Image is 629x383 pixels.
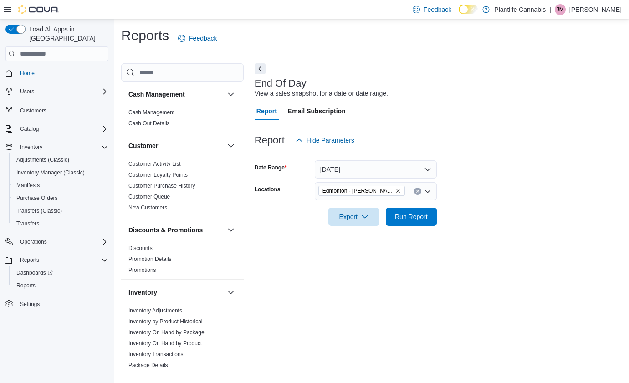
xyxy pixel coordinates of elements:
span: Export [334,208,374,226]
span: Users [16,86,108,97]
span: Inventory by Product Historical [128,318,203,325]
span: Home [16,67,108,79]
a: Inventory Transactions [128,351,184,357]
span: Discounts [128,245,153,252]
span: Customer Queue [128,193,170,200]
h3: Cash Management [128,90,185,99]
span: Transfers (Classic) [13,205,108,216]
span: Report [256,102,277,120]
span: Promotion Details [128,255,172,263]
button: Discounts & Promotions [225,225,236,235]
input: Dark Mode [459,5,478,14]
span: Inventory [20,143,42,151]
button: Discounts & Promotions [128,225,224,235]
button: Catalog [16,123,42,134]
span: Cash Out Details [128,120,170,127]
button: Manifests [9,179,112,192]
button: Inventory [16,142,46,153]
a: Dashboards [13,267,56,278]
button: Users [16,86,38,97]
span: Load All Apps in [GEOGRAPHIC_DATA] [26,25,108,43]
span: Customer Activity List [128,160,181,168]
p: | [549,4,551,15]
button: Hide Parameters [292,131,358,149]
h3: Report [255,135,285,146]
button: Clear input [414,188,421,195]
span: Reports [13,280,108,291]
span: Promotions [128,266,156,274]
a: Adjustments (Classic) [13,154,73,165]
span: Operations [20,238,47,245]
a: Promotion Details [128,256,172,262]
span: Inventory Manager (Classic) [16,169,85,176]
span: Purchase Orders [16,194,58,202]
span: Edmonton - [PERSON_NAME] [322,186,394,195]
button: Users [2,85,112,98]
span: Email Subscription [288,102,346,120]
button: Customer [225,140,236,151]
div: Customer [121,158,244,217]
button: Operations [16,236,51,247]
a: Promotions [128,267,156,273]
a: Customer Activity List [128,161,181,167]
span: Catalog [16,123,108,134]
button: [DATE] [315,160,437,179]
button: Inventory [225,287,236,298]
span: Inventory On Hand by Package [128,329,205,336]
span: Transfers [16,220,39,227]
button: Inventory [2,141,112,153]
span: Manifests [13,180,108,191]
button: Open list of options [424,188,431,195]
a: Inventory Manager (Classic) [13,167,88,178]
span: Inventory [16,142,108,153]
a: Manifests [13,180,43,191]
button: Next [255,63,266,74]
span: Settings [16,298,108,310]
a: Inventory On Hand by Product [128,340,202,347]
a: New Customers [128,204,167,211]
a: Inventory Adjustments [128,307,182,314]
a: Customer Loyalty Points [128,172,188,178]
p: Plantlife Cannabis [494,4,546,15]
button: Export [328,208,379,226]
span: Edmonton - Terra Losa [318,186,405,196]
button: Customer [128,141,224,150]
button: Inventory Manager (Classic) [9,166,112,179]
span: Feedback [189,34,217,43]
span: Home [20,70,35,77]
img: Cova [18,5,59,14]
div: Cash Management [121,107,244,133]
a: Transfers (Classic) [13,205,66,216]
span: Run Report [395,212,428,221]
span: Customers [16,104,108,116]
span: Inventory Manager (Classic) [13,167,108,178]
span: Hide Parameters [307,136,354,145]
nav: Complex example [5,63,108,334]
span: New Customers [128,204,167,211]
h3: End Of Day [255,78,307,89]
button: Inventory [128,288,224,297]
button: Catalog [2,123,112,135]
label: Date Range [255,164,287,171]
button: Reports [9,279,112,292]
span: Purchase Orders [13,193,108,204]
div: Discounts & Promotions [121,243,244,279]
a: Cash Management [128,109,174,116]
button: Home [2,66,112,80]
span: Adjustments (Classic) [16,156,69,163]
a: Feedback [174,29,220,47]
button: Settings [2,297,112,311]
button: Adjustments (Classic) [9,153,112,166]
h3: Inventory [128,288,157,297]
a: Customers [16,105,50,116]
a: Transfers [13,218,43,229]
a: Customer Queue [128,194,170,200]
span: Transfers (Classic) [16,207,62,214]
a: Reports [13,280,39,291]
a: Package Details [128,362,168,368]
span: Transfers [13,218,108,229]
